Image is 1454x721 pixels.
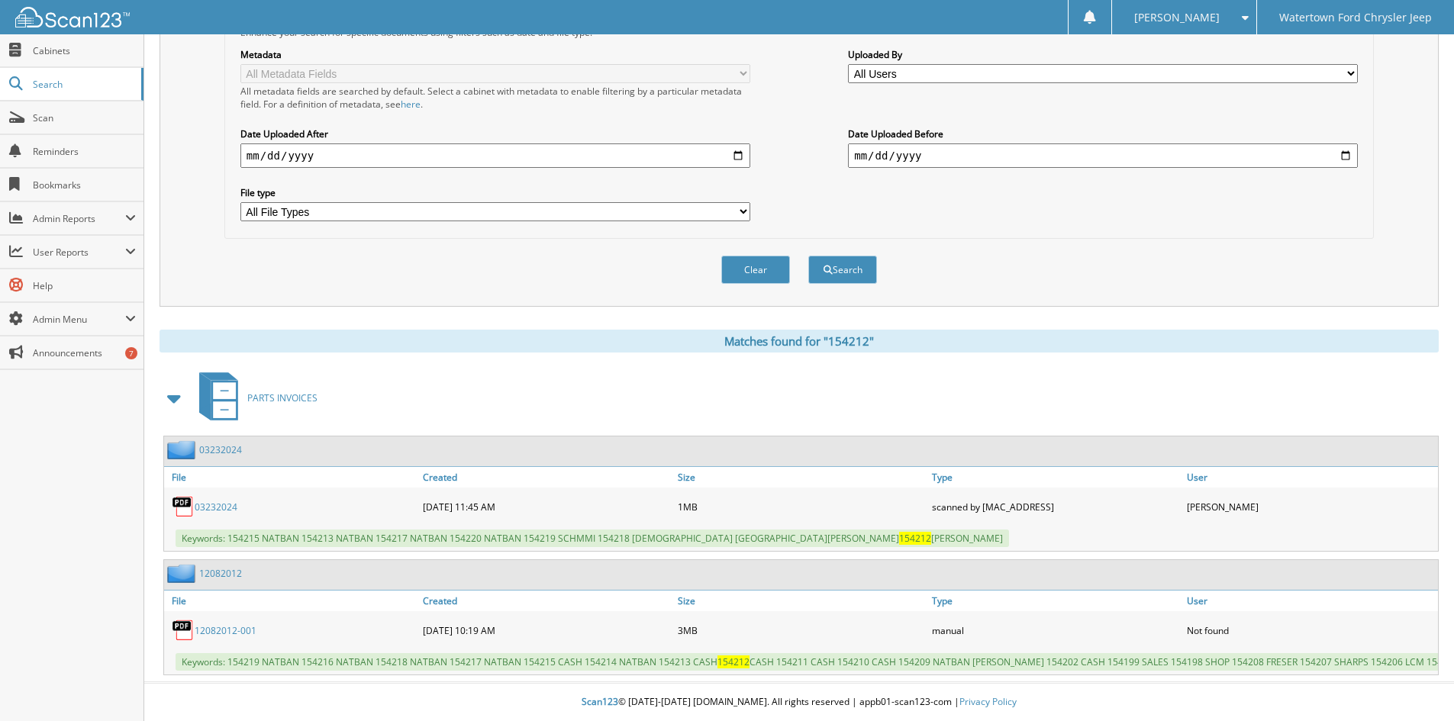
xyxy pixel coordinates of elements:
[33,145,136,158] span: Reminders
[240,127,750,140] label: Date Uploaded After
[195,624,256,637] a: 12082012-001
[928,591,1183,611] a: Type
[899,532,931,545] span: 154212
[1183,591,1438,611] a: User
[928,467,1183,488] a: Type
[674,615,929,645] div: 3MB
[674,591,929,611] a: Size
[33,179,136,192] span: Bookmarks
[167,564,199,583] img: folder2.png
[959,695,1017,708] a: Privacy Policy
[848,48,1358,61] label: Uploaded By
[167,440,199,459] img: folder2.png
[1183,467,1438,488] a: User
[247,391,318,404] span: PARTS INVOICES
[33,212,125,225] span: Admin Reports
[164,467,419,488] a: File
[164,591,419,611] a: File
[401,98,421,111] a: here
[848,127,1358,140] label: Date Uploaded Before
[33,279,136,292] span: Help
[848,143,1358,168] input: end
[674,467,929,488] a: Size
[190,368,318,428] a: PARTS INVOICES
[419,491,674,522] div: [DATE] 11:45 AM
[1134,13,1220,22] span: [PERSON_NAME]
[240,143,750,168] input: start
[33,111,136,124] span: Scan
[144,684,1454,721] div: © [DATE]-[DATE] [DOMAIN_NAME]. All rights reserved | appb01-scan123-com |
[419,467,674,488] a: Created
[1183,615,1438,645] div: Not found
[240,48,750,61] label: Metadata
[172,619,195,642] img: PDF.png
[15,7,130,27] img: scan123-logo-white.svg
[419,615,674,645] div: [DATE] 10:19 AM
[1279,13,1432,22] span: Watertown Ford Chrysler Jeep
[808,256,877,284] button: Search
[33,78,134,91] span: Search
[419,591,674,611] a: Created
[199,567,242,580] a: 12082012
[33,246,125,259] span: User Reports
[33,313,125,326] span: Admin Menu
[160,330,1439,352] div: Matches found for "154212"
[172,495,195,518] img: PDF.png
[928,615,1183,645] div: manual
[240,186,750,199] label: File type
[195,501,237,513] a: 03232024
[33,346,136,359] span: Announcements
[199,443,242,456] a: 03232024
[928,491,1183,522] div: scanned by [MAC_ADDRESS]
[176,529,1009,547] span: Keywords: 154215 NATBAN 154213 NATBAN 154217 NATBAN 154220 NATBAN 154219 SCHMMI 154218 [DEMOGRAPH...
[721,256,790,284] button: Clear
[674,491,929,522] div: 1MB
[582,695,618,708] span: Scan123
[1183,491,1438,522] div: [PERSON_NAME]
[717,655,750,668] span: 154212
[240,85,750,111] div: All metadata fields are searched by default. Select a cabinet with metadata to enable filtering b...
[33,44,136,57] span: Cabinets
[125,347,137,359] div: 7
